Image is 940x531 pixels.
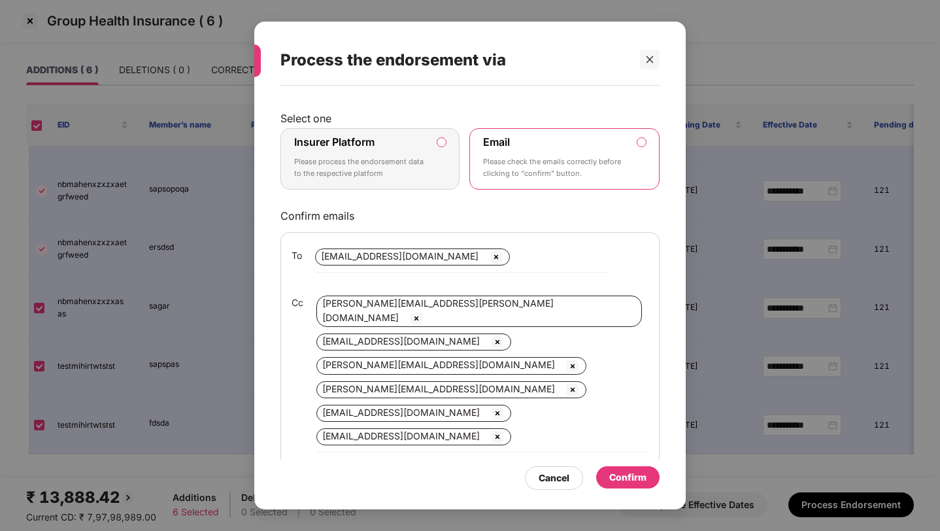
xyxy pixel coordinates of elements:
[280,35,628,86] div: Process the endorsement via
[483,135,510,148] label: Email
[294,156,428,179] p: Please process the endorsement data to the respective platform
[490,405,505,421] img: svg+xml;base64,PHN2ZyBpZD0iQ3Jvc3MtMzJ4MzIiIHhtbG5zPSJodHRwOi8vd3d3LnczLm9yZy8yMDAwL3N2ZyIgd2lkdG...
[488,249,504,265] img: svg+xml;base64,PHN2ZyBpZD0iQ3Jvc3MtMzJ4MzIiIHhtbG5zPSJodHRwOi8vd3d3LnczLm9yZy8yMDAwL3N2ZyIgd2lkdG...
[322,383,555,394] span: [PERSON_NAME][EMAIL_ADDRESS][DOMAIN_NAME]
[322,298,554,323] span: [PERSON_NAME][EMAIL_ADDRESS][PERSON_NAME][DOMAIN_NAME]
[280,112,660,125] p: Select one
[322,335,480,347] span: [EMAIL_ADDRESS][DOMAIN_NAME]
[490,429,505,445] img: svg+xml;base64,PHN2ZyBpZD0iQ3Jvc3MtMzJ4MzIiIHhtbG5zPSJodHRwOi8vd3d3LnczLm9yZy8yMDAwL3N2ZyIgd2lkdG...
[292,296,303,310] span: Cc
[321,250,478,262] span: [EMAIL_ADDRESS][DOMAIN_NAME]
[409,311,424,326] img: svg+xml;base64,PHN2ZyBpZD0iQ3Jvc3MtMzJ4MzIiIHhtbG5zPSJodHRwOi8vd3d3LnczLm9yZy8yMDAwL3N2ZyIgd2lkdG...
[322,359,555,370] span: [PERSON_NAME][EMAIL_ADDRESS][DOMAIN_NAME]
[292,248,302,263] span: To
[322,430,480,441] span: [EMAIL_ADDRESS][DOMAIN_NAME]
[539,471,569,485] div: Cancel
[645,55,654,64] span: close
[322,407,480,418] span: [EMAIL_ADDRESS][DOMAIN_NAME]
[637,138,646,146] input: EmailPlease check the emails correctly before clicking to “confirm” button.
[609,470,646,485] div: Confirm
[280,209,660,222] p: Confirm emails
[483,156,628,179] p: Please check the emails correctly before clicking to “confirm” button.
[565,382,580,398] img: svg+xml;base64,PHN2ZyBpZD0iQ3Jvc3MtMzJ4MzIiIHhtbG5zPSJodHRwOi8vd3d3LnczLm9yZy8yMDAwL3N2ZyIgd2lkdG...
[437,138,446,146] input: Insurer PlatformPlease process the endorsement data to the respective platform
[294,135,375,148] label: Insurer Platform
[490,334,505,350] img: svg+xml;base64,PHN2ZyBpZD0iQ3Jvc3MtMzJ4MzIiIHhtbG5zPSJodHRwOi8vd3d3LnczLm9yZy8yMDAwL3N2ZyIgd2lkdG...
[565,358,580,374] img: svg+xml;base64,PHN2ZyBpZD0iQ3Jvc3MtMzJ4MzIiIHhtbG5zPSJodHRwOi8vd3d3LnczLm9yZy8yMDAwL3N2ZyIgd2lkdG...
